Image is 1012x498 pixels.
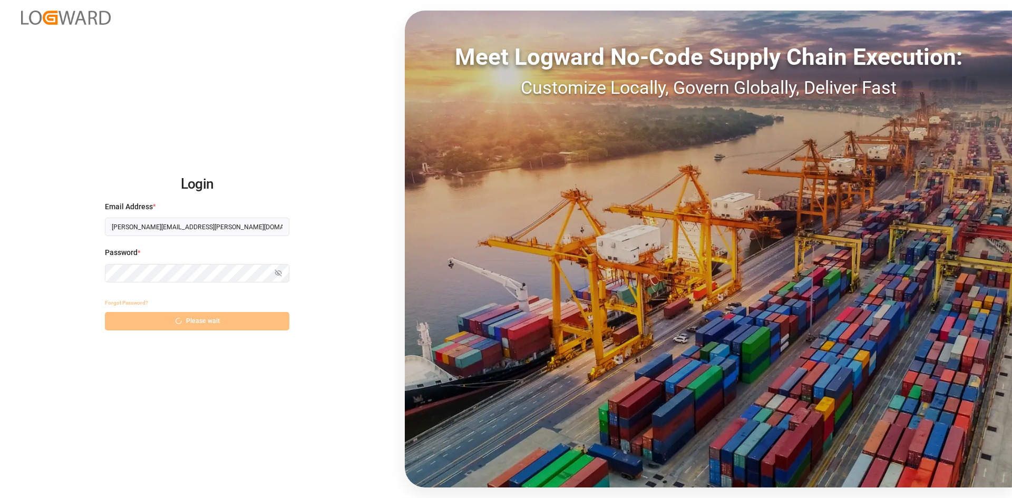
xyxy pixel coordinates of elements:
div: Meet Logward No-Code Supply Chain Execution: [405,40,1012,74]
div: Customize Locally, Govern Globally, Deliver Fast [405,74,1012,101]
span: Password [105,247,138,258]
input: Enter your email [105,218,289,236]
span: Email Address [105,201,153,212]
img: Logward_new_orange.png [21,11,111,25]
h2: Login [105,168,289,201]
